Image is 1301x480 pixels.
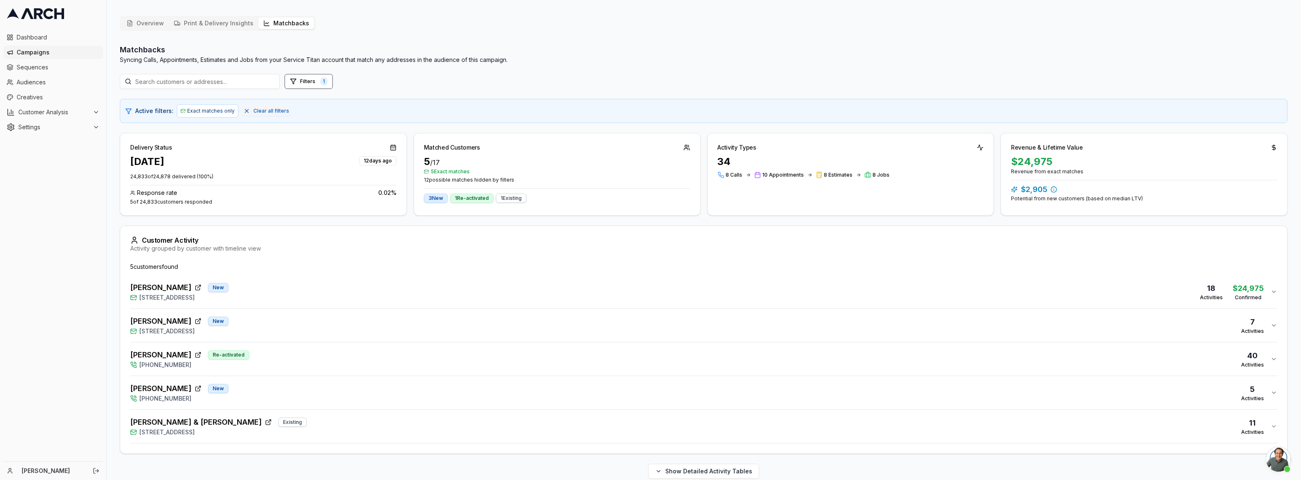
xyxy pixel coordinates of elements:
[718,143,756,152] div: Activity Types
[1233,294,1264,301] div: Confirmed
[17,63,99,71] span: Sequences
[121,17,169,29] button: Overview
[139,428,195,436] span: [STREET_ADDRESS]
[1011,168,1277,175] div: Revenue from exact matches
[208,317,228,326] div: New
[3,46,103,59] a: Campaigns
[1241,328,1264,335] div: Activities
[1233,283,1264,294] div: $24,975
[130,410,1277,443] button: [PERSON_NAME] & [PERSON_NAME]Existing[STREET_ADDRESS]11Activities
[1011,184,1277,195] div: $2,905
[320,77,327,86] span: 1
[139,327,195,335] span: [STREET_ADDRESS]
[130,236,1277,244] div: Customer Activity
[18,123,89,131] span: Settings
[208,350,249,359] div: Re-activated
[1241,316,1264,328] div: 7
[130,275,1277,308] button: [PERSON_NAME]New[STREET_ADDRESS]18Activities$24,975Confirmed
[430,158,440,167] span: / 17
[130,143,172,152] div: Delivery Status
[130,173,396,180] p: 24,833 of 24,878 delivered ( 100 %)
[17,48,99,57] span: Campaigns
[130,416,262,428] span: [PERSON_NAME] & [PERSON_NAME]
[424,177,690,183] span: 12 possible matches hidden by filters
[130,263,1277,271] div: 5 customer s found
[1011,143,1083,152] div: Revenue & Lifetime Value
[3,31,103,44] a: Dashboard
[718,155,984,168] div: 34
[450,194,493,203] div: 1 Re-activated
[424,194,448,203] div: 3 New
[1241,429,1264,436] div: Activities
[187,108,235,114] span: Exact matches only
[648,464,759,479] button: Show Detailed Activity Tables
[278,418,307,427] div: Existing
[3,121,103,134] button: Settings
[130,383,191,394] span: [PERSON_NAME]
[1200,294,1223,301] div: Activities
[763,172,804,178] span: 10 Appointments
[1241,362,1264,368] div: Activities
[18,108,89,116] span: Customer Analysis
[130,376,1277,409] button: [PERSON_NAME]New[PHONE_NUMBER]5Activities
[130,349,191,361] span: [PERSON_NAME]
[258,17,314,29] button: Matchbacks
[1266,447,1291,472] div: Open chat
[424,155,690,168] div: 5
[1011,155,1277,168] div: $24,975
[120,74,280,89] input: Search customers or addresses...
[1241,350,1264,362] div: 40
[253,108,289,114] span: Clear all filters
[873,172,890,178] span: 8 Jobs
[139,293,195,302] span: [STREET_ADDRESS]
[17,33,99,42] span: Dashboard
[3,91,103,104] a: Creatives
[135,107,173,115] span: Active filters:
[120,56,508,64] p: Syncing Calls, Appointments, Estimates and Jobs from your Service Titan account that match any ad...
[378,189,396,197] span: 0.02 %
[496,194,526,203] div: 1 Existing
[359,155,396,165] button: 12days ago
[130,155,164,168] div: [DATE]
[17,93,99,101] span: Creatives
[208,384,228,393] div: New
[3,61,103,74] a: Sequences
[1241,384,1264,395] div: 5
[169,17,258,29] button: Print & Delivery Insights
[137,189,177,197] span: Response rate
[424,168,690,175] span: 5 Exact matches
[3,106,103,119] button: Customer Analysis
[139,394,191,403] span: [PHONE_NUMBER]
[22,467,84,475] a: [PERSON_NAME]
[1241,395,1264,402] div: Activities
[424,143,480,152] div: Matched Customers
[130,244,1277,253] div: Activity grouped by customer with timeline view
[824,172,853,178] span: 8 Estimates
[130,199,396,205] div: 5 of 24,833 customers responded
[130,342,1277,376] button: [PERSON_NAME]Re-activated[PHONE_NUMBER]40Activities
[120,44,508,56] h2: Matchbacks
[1241,417,1264,429] div: 11
[139,361,191,369] span: [PHONE_NUMBER]
[130,282,191,293] span: [PERSON_NAME]
[285,74,333,89] button: Open filters (1 active)
[1200,283,1223,294] div: 18
[208,283,228,292] div: New
[242,106,291,116] button: Clear all filters
[130,315,191,327] span: [PERSON_NAME]
[1011,195,1277,202] div: Potential from new customers (based on median LTV)
[359,156,396,165] div: 12 days ago
[90,465,102,477] button: Log out
[130,309,1277,342] button: [PERSON_NAME]New[STREET_ADDRESS]7Activities
[726,172,743,178] span: 8 Calls
[17,78,99,86] span: Audiences
[3,76,103,89] a: Audiences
